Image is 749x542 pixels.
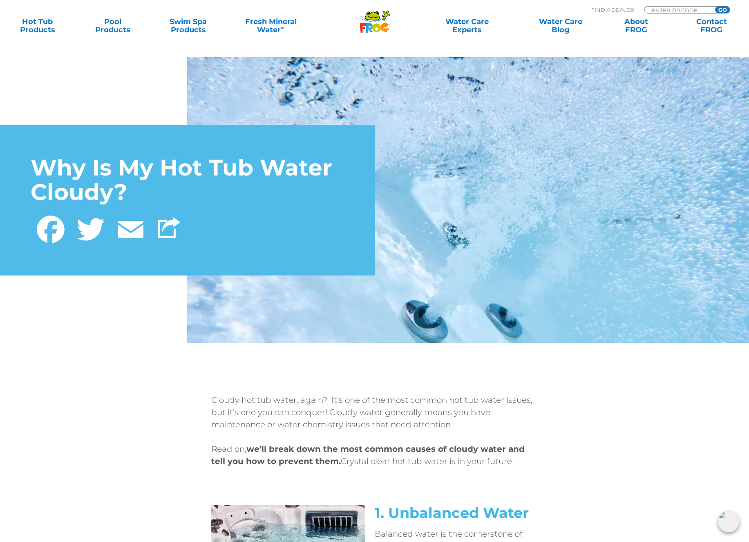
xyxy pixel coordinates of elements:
img: openIcon [718,511,739,532]
img: Underwater shot of hot tub jets. The water is slightly cloudy. [187,57,749,431]
a: PoolProducts [83,18,142,34]
a: Swim SpaProducts [159,18,217,34]
a: Hot TubProducts [8,18,67,34]
sup: ∞ [281,24,285,31]
a: AboutFROG [607,18,665,34]
a: Twitter [71,211,111,245]
h1: Why Is My Hot Tub Water Cloudy? [31,155,344,205]
a: Water CareExperts [420,18,515,34]
input: GO [715,7,730,13]
p: Cloudy hot tub water, again? It’s one of the most common hot tub water issues, but it’s one you c... [211,394,538,431]
a: Water CareBlog [532,18,590,34]
strong: we’ll break down the most common causes of cloudy water and tell you how to prevent them. [211,444,525,466]
p: Read on, Crystal clear hot tub water is in your future! [211,443,538,467]
input: Zip Code Form [651,7,706,13]
a: Facebook [31,211,71,245]
a: ContactFROG [682,18,741,34]
a: Email [111,211,151,245]
span: 1. Unbalanced Water [375,504,529,522]
img: Share [158,218,180,238]
a: Fresh MineralWater∞ [234,18,307,34]
p: Find A Dealer [591,6,634,13]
